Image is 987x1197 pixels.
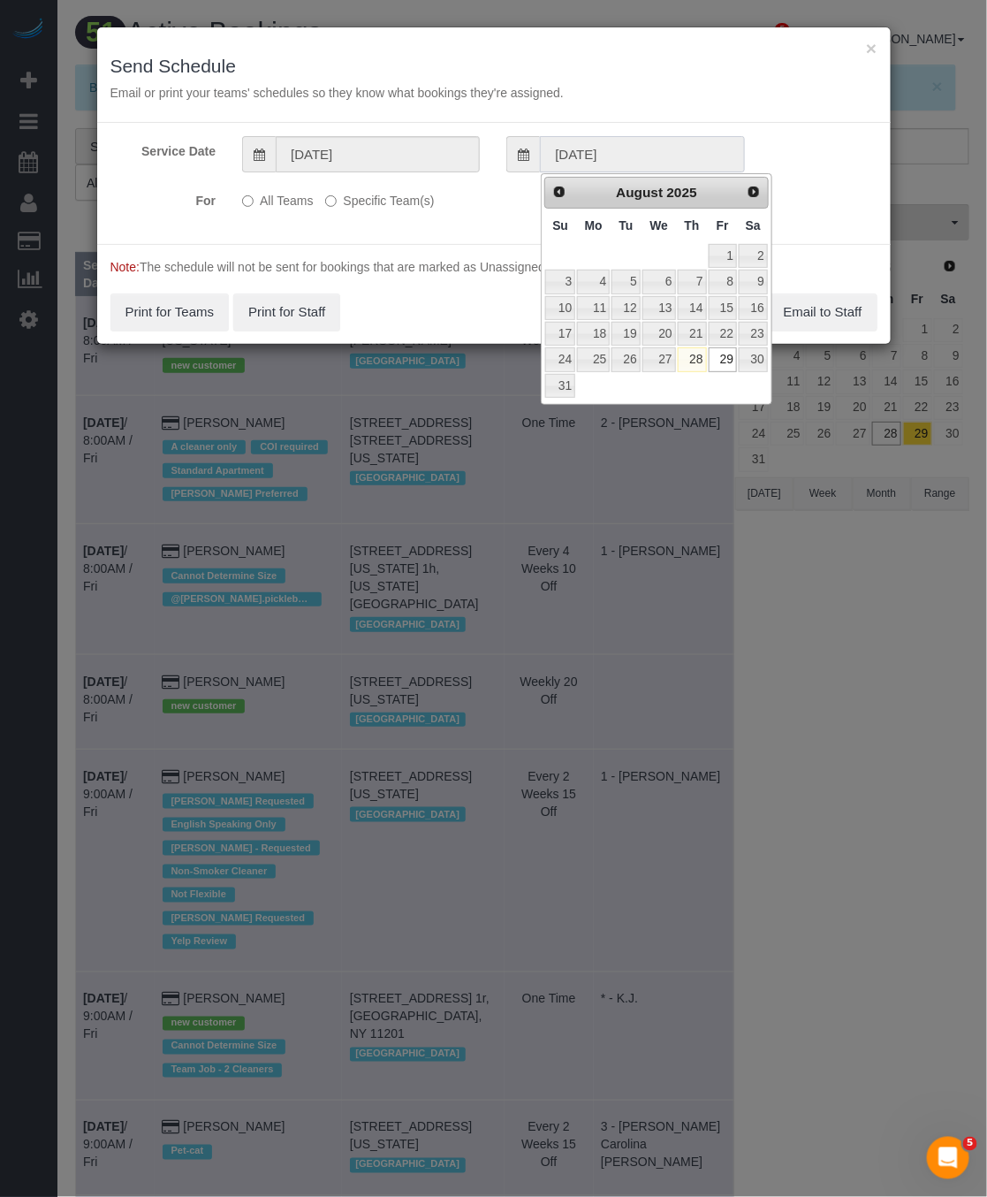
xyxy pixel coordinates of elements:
a: 8 [709,270,737,294]
span: Next [747,185,761,199]
span: Note: [110,260,140,274]
span: 5 [963,1137,977,1151]
a: 23 [739,322,768,346]
a: 25 [577,347,610,371]
input: Specific Team(s) [325,195,337,207]
a: 29 [709,347,737,371]
span: August [616,185,663,200]
a: 5 [611,270,640,294]
a: 13 [642,296,676,320]
span: Sunday [552,218,568,233]
a: 21 [678,322,707,346]
a: 27 [642,347,676,371]
input: From [276,136,480,172]
span: Monday [585,218,603,233]
a: 6 [642,270,676,294]
a: 28 [678,347,707,371]
input: To [540,136,744,172]
a: 11 [577,296,610,320]
a: 20 [642,322,676,346]
h3: Send Schedule [110,56,877,76]
label: All Teams [242,186,313,210]
p: The schedule will not be sent for bookings that are marked as Unassigned [110,258,877,276]
a: 4 [577,270,610,294]
button: Print for Staff [233,294,340,331]
button: × [866,39,877,57]
a: 16 [739,296,768,320]
span: Thursday [685,218,700,233]
a: 7 [678,270,707,294]
a: 12 [611,296,640,320]
a: 9 [739,270,768,294]
label: For [97,186,230,210]
a: 31 [545,374,575,398]
a: 30 [739,347,768,371]
a: 2 [739,244,768,268]
a: 1 [709,244,737,268]
a: Next [741,179,766,204]
span: Prev [552,185,566,199]
a: 17 [545,322,575,346]
span: Saturday [746,218,761,233]
button: Email to Staff [769,294,877,331]
span: Friday [717,218,729,233]
span: Wednesday [649,218,668,233]
a: 18 [577,322,610,346]
span: Tuesday [619,218,634,233]
a: 10 [545,296,575,320]
label: Service Date [97,136,230,160]
iframe: Intercom live chat [927,1137,969,1179]
button: Print for Teams [110,294,230,331]
input: All Teams [242,195,254,207]
span: 2025 [667,185,697,200]
a: 3 [545,270,575,294]
p: Email or print your teams' schedules so they know what bookings they're assigned. [110,84,877,102]
a: 24 [545,347,575,371]
a: 14 [678,296,707,320]
a: 19 [611,322,640,346]
a: 26 [611,347,640,371]
a: 15 [709,296,737,320]
a: Prev [547,179,572,204]
a: 22 [709,322,737,346]
label: Specific Team(s) [325,186,434,210]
